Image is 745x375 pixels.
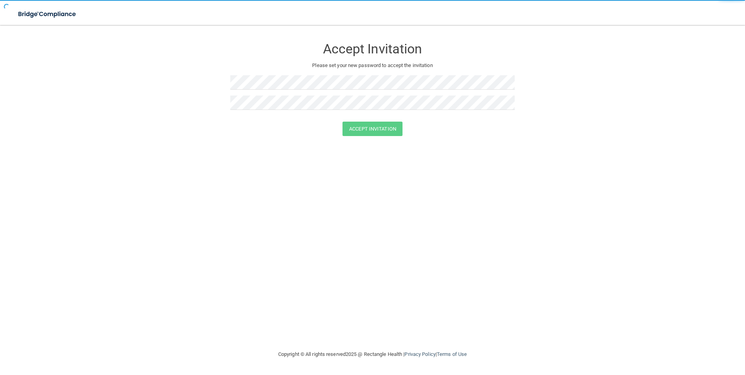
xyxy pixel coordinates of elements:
h3: Accept Invitation [230,42,515,56]
button: Accept Invitation [342,122,403,136]
p: Please set your new password to accept the invitation [236,61,509,70]
div: Copyright © All rights reserved 2025 @ Rectangle Health | | [230,342,515,367]
img: bridge_compliance_login_screen.278c3ca4.svg [12,6,83,22]
a: Privacy Policy [404,351,435,357]
a: Terms of Use [437,351,467,357]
